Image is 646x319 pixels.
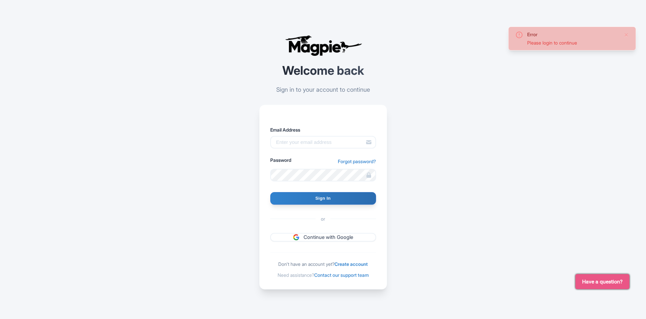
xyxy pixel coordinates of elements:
input: Sign In [270,192,376,205]
a: Forgot password? [338,158,376,165]
button: Close [624,31,629,39]
div: Don't have an account yet? [270,261,376,267]
button: Have a question? [575,274,629,289]
h2: Welcome back [259,64,387,77]
span: Have a question? [582,278,623,286]
img: logo-ab69f6fb50320c5b225c76a69d11143b.png [283,35,363,56]
input: Enter your email address [270,136,376,149]
label: Email Address [270,126,376,133]
a: Create account [334,261,368,267]
p: Sign in to your account to continue [259,85,387,94]
div: Please login to continue [527,39,618,46]
span: or [316,215,330,222]
a: Continue with Google [270,233,376,242]
a: Contact our support team [314,272,369,278]
div: Error [527,31,618,38]
div: Need assistance? [270,271,376,278]
label: Password [270,157,291,163]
